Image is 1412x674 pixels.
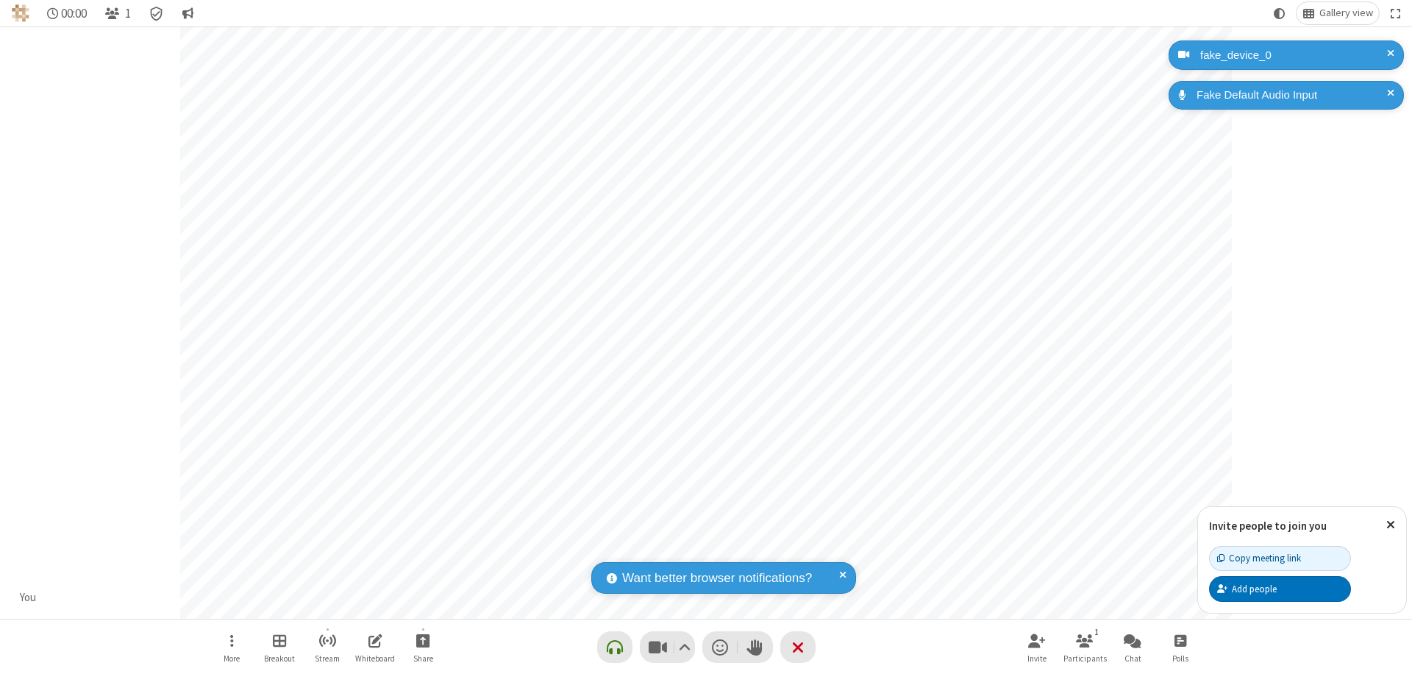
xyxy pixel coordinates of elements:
[674,631,694,663] button: Video setting
[1110,626,1155,668] button: Open chat
[1375,507,1406,543] button: Close popover
[224,654,240,663] span: More
[353,626,397,668] button: Open shared whiteboard
[61,7,87,21] span: 00:00
[1091,625,1103,639] div: 1
[1297,2,1379,24] button: Change layout
[1209,546,1351,571] button: Copy meeting link
[176,2,199,24] button: Conversation
[264,654,295,663] span: Breakout
[1172,654,1188,663] span: Polls
[355,654,395,663] span: Whiteboard
[401,626,445,668] button: Start sharing
[315,654,340,663] span: Stream
[125,7,131,21] span: 1
[738,631,773,663] button: Raise hand
[1063,654,1107,663] span: Participants
[413,654,433,663] span: Share
[1319,7,1373,19] span: Gallery view
[1268,2,1291,24] button: Using system theme
[1063,626,1107,668] button: Open participant list
[143,2,171,24] div: Meeting details Encryption enabled
[1124,654,1141,663] span: Chat
[1385,2,1407,24] button: Fullscreen
[1195,47,1393,64] div: fake_device_0
[702,631,738,663] button: Send a reaction
[622,569,812,588] span: Want better browser notifications?
[780,631,816,663] button: End or leave meeting
[1191,87,1393,104] div: Fake Default Audio Input
[597,631,632,663] button: Connect your audio
[640,631,695,663] button: Stop video (⌘+Shift+V)
[1209,519,1327,533] label: Invite people to join you
[1015,626,1059,668] button: Invite participants (⌘+Shift+I)
[99,2,137,24] button: Open participant list
[41,2,93,24] div: Timer
[15,589,42,606] div: You
[210,626,254,668] button: Open menu
[1209,576,1351,601] button: Add people
[1217,551,1301,565] div: Copy meeting link
[305,626,349,668] button: Start streaming
[1158,626,1202,668] button: Open poll
[1027,654,1046,663] span: Invite
[257,626,302,668] button: Manage Breakout Rooms
[12,4,29,22] img: QA Selenium DO NOT DELETE OR CHANGE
